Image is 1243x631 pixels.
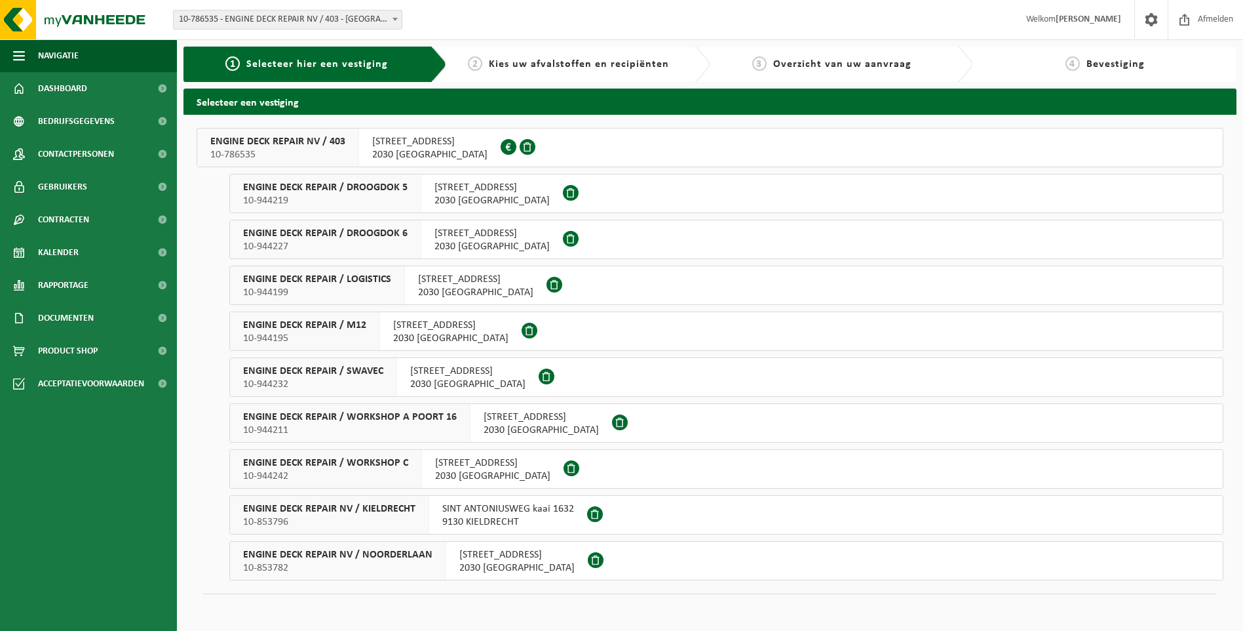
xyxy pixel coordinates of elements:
span: 10-944199 [243,286,391,299]
button: ENGINE DECK REPAIR / DROOGDOK 5 10-944219 [STREET_ADDRESS]2030 [GEOGRAPHIC_DATA] [229,174,1223,213]
button: ENGINE DECK REPAIR / DROOGDOK 6 10-944227 [STREET_ADDRESS]2030 [GEOGRAPHIC_DATA] [229,220,1223,259]
span: 10-853796 [243,516,415,529]
span: [STREET_ADDRESS] [393,319,508,332]
span: 2030 [GEOGRAPHIC_DATA] [435,470,550,483]
span: 10-786535 - ENGINE DECK REPAIR NV / 403 - ANTWERPEN [174,10,402,29]
span: 2030 [GEOGRAPHIC_DATA] [459,561,575,575]
span: 10-786535 - ENGINE DECK REPAIR NV / 403 - ANTWERPEN [173,10,402,30]
span: 2030 [GEOGRAPHIC_DATA] [393,332,508,345]
span: ENGINE DECK REPAIR / WORKSHOP A POORT 16 [243,411,457,424]
strong: [PERSON_NAME] [1056,14,1121,24]
span: [STREET_ADDRESS] [410,365,526,378]
span: 2 [468,56,482,71]
span: [STREET_ADDRESS] [434,227,550,240]
span: [STREET_ADDRESS] [418,273,533,286]
span: Kalender [38,236,79,269]
span: Product Shop [38,335,98,367]
span: ENGINE DECK REPAIR NV / 403 [210,135,345,148]
span: 10-853782 [243,561,432,575]
span: ENGINE DECK REPAIR / LOGISTICS [243,273,391,286]
span: [STREET_ADDRESS] [435,457,550,470]
span: SINT ANTONIUSWEG kaai 1632 [442,502,574,516]
span: Kies uw afvalstoffen en recipiënten [489,59,669,70]
span: 10-944242 [243,470,408,483]
span: ENGINE DECK REPAIR / SWAVEC [243,365,383,378]
span: [STREET_ADDRESS] [372,135,488,148]
span: 9130 KIELDRECHT [442,516,574,529]
span: Bedrijfsgegevens [38,105,115,138]
span: [STREET_ADDRESS] [434,181,550,194]
button: ENGINE DECK REPAIR / LOGISTICS 10-944199 [STREET_ADDRESS]2030 [GEOGRAPHIC_DATA] [229,266,1223,305]
span: ENGINE DECK REPAIR / DROOGDOK 6 [243,227,408,240]
span: 1 [225,56,240,71]
span: 10-786535 [210,148,345,161]
button: ENGINE DECK REPAIR / WORKSHOP C 10-944242 [STREET_ADDRESS]2030 [GEOGRAPHIC_DATA] [229,449,1223,489]
span: 2030 [GEOGRAPHIC_DATA] [418,286,533,299]
button: ENGINE DECK REPAIR NV / KIELDRECHT 10-853796 SINT ANTONIUSWEG kaai 16329130 KIELDRECHT [229,495,1223,535]
button: ENGINE DECK REPAIR / WORKSHOP A POORT 16 10-944211 [STREET_ADDRESS]2030 [GEOGRAPHIC_DATA] [229,403,1223,443]
span: Contracten [38,203,89,236]
button: ENGINE DECK REPAIR NV / 403 10-786535 [STREET_ADDRESS]2030 [GEOGRAPHIC_DATA] [197,128,1223,167]
span: 2030 [GEOGRAPHIC_DATA] [372,148,488,161]
span: 10-944232 [243,378,383,391]
span: 10-944227 [243,240,408,253]
span: 3 [752,56,767,71]
span: Selecteer hier een vestiging [246,59,388,70]
span: Dashboard [38,72,87,105]
button: ENGINE DECK REPAIR NV / NOORDERLAAN 10-853782 [STREET_ADDRESS]2030 [GEOGRAPHIC_DATA] [229,541,1223,580]
span: 2030 [GEOGRAPHIC_DATA] [434,194,550,207]
span: Documenten [38,302,94,335]
span: 10-944195 [243,332,366,345]
span: Bevestiging [1086,59,1145,70]
span: [STREET_ADDRESS] [484,411,599,424]
span: ENGINE DECK REPAIR NV / NOORDERLAAN [243,548,432,561]
span: Gebruikers [38,171,87,203]
h2: Selecteer een vestiging [183,89,1236,114]
span: 2030 [GEOGRAPHIC_DATA] [434,240,550,253]
span: ENGINE DECK REPAIR / DROOGDOK 5 [243,181,408,194]
span: [STREET_ADDRESS] [459,548,575,561]
span: 4 [1065,56,1080,71]
span: 10-944211 [243,424,457,437]
span: Contactpersonen [38,138,114,171]
span: ENGINE DECK REPAIR / WORKSHOP C [243,457,408,470]
span: ENGINE DECK REPAIR / M12 [243,319,366,332]
button: ENGINE DECK REPAIR / M12 10-944195 [STREET_ADDRESS]2030 [GEOGRAPHIC_DATA] [229,312,1223,351]
span: 10-944219 [243,194,408,207]
span: Navigatie [38,39,79,72]
span: 2030 [GEOGRAPHIC_DATA] [410,378,526,391]
span: Acceptatievoorwaarden [38,367,144,400]
button: ENGINE DECK REPAIR / SWAVEC 10-944232 [STREET_ADDRESS]2030 [GEOGRAPHIC_DATA] [229,357,1223,397]
span: ENGINE DECK REPAIR NV / KIELDRECHT [243,502,415,516]
span: Overzicht van uw aanvraag [773,59,911,70]
span: Rapportage [38,269,88,302]
span: 2030 [GEOGRAPHIC_DATA] [484,424,599,437]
